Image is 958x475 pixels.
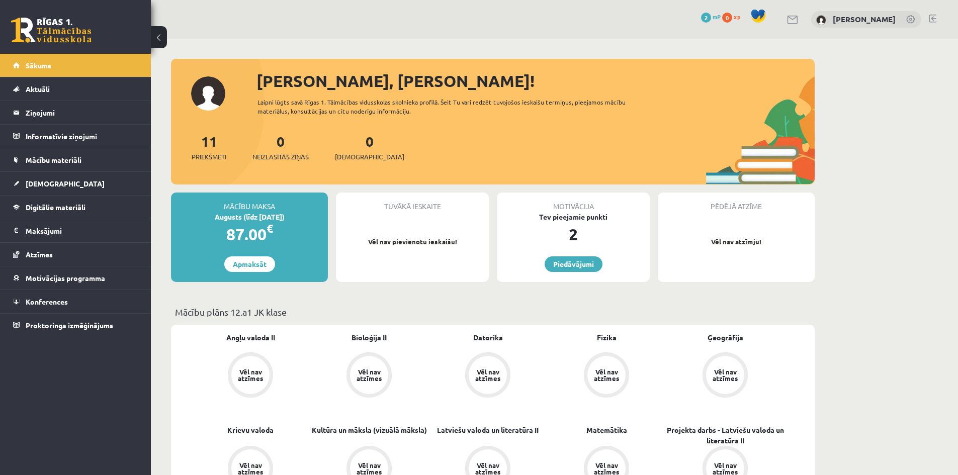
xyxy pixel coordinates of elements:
[355,368,383,382] div: Vēl nav atzīmes
[252,152,309,162] span: Neizlasītās ziņas
[666,425,785,446] a: Projekta darbs - Latviešu valoda un literatūra II
[191,352,310,400] a: Vēl nav atzīmes
[428,352,547,400] a: Vēl nav atzīmes
[226,332,275,343] a: Angļu valoda II
[26,84,50,93] span: Aktuāli
[708,332,743,343] a: Ģeogrāfija
[658,193,815,212] div: Pēdējā atzīme
[437,425,539,435] a: Latviešu valoda un literatūra II
[336,193,489,212] div: Tuvākā ieskaite
[171,222,328,246] div: 87.00
[252,132,309,162] a: 0Neizlasītās ziņas
[13,172,138,195] a: [DEMOGRAPHIC_DATA]
[497,193,650,212] div: Motivācija
[711,368,739,382] div: Vēl nav atzīmes
[192,132,226,162] a: 11Priekšmeti
[335,152,404,162] span: [DEMOGRAPHIC_DATA]
[26,101,138,124] legend: Ziņojumi
[236,462,265,475] div: Vēl nav atzīmes
[13,290,138,313] a: Konferences
[547,352,666,400] a: Vēl nav atzīmes
[474,462,502,475] div: Vēl nav atzīmes
[257,98,644,116] div: Laipni lūgts savā Rīgas 1. Tālmācības vidusskolas skolnieka profilā. Šeit Tu vari redzēt tuvojošo...
[312,425,427,435] a: Kultūra un māksla (vizuālā māksla)
[171,193,328,212] div: Mācību maksa
[663,237,810,247] p: Vēl nav atzīmju!
[13,77,138,101] a: Aktuāli
[545,256,602,272] a: Piedāvājumi
[701,13,721,21] a: 2 mP
[26,297,68,306] span: Konferences
[310,352,428,400] a: Vēl nav atzīmes
[26,179,105,188] span: [DEMOGRAPHIC_DATA]
[335,132,404,162] a: 0[DEMOGRAPHIC_DATA]
[13,314,138,337] a: Proktoringa izmēģinājums
[192,152,226,162] span: Priekšmeti
[171,212,328,222] div: Augusts (līdz [DATE])
[175,305,811,319] p: Mācību plāns 12.a1 JK klase
[497,222,650,246] div: 2
[352,332,387,343] a: Bioloģija II
[592,368,621,382] div: Vēl nav atzīmes
[13,125,138,148] a: Informatīvie ziņojumi
[236,368,265,382] div: Vēl nav atzīmes
[666,352,785,400] a: Vēl nav atzīmes
[722,13,745,21] a: 0 xp
[13,196,138,219] a: Digitālie materiāli
[713,13,721,21] span: mP
[26,203,85,212] span: Digitālie materiāli
[26,250,53,259] span: Atzīmes
[701,13,711,23] span: 2
[224,256,275,272] a: Apmaksāt
[13,54,138,77] a: Sākums
[497,212,650,222] div: Tev pieejamie punkti
[11,18,92,43] a: Rīgas 1. Tālmācības vidusskola
[473,332,503,343] a: Datorika
[26,61,51,70] span: Sākums
[26,219,138,242] legend: Maksājumi
[26,125,138,148] legend: Informatīvie ziņojumi
[597,332,617,343] a: Fizika
[355,462,383,475] div: Vēl nav atzīmes
[474,368,502,382] div: Vēl nav atzīmes
[833,14,896,24] a: [PERSON_NAME]
[26,321,113,330] span: Proktoringa izmēģinājums
[13,266,138,290] a: Motivācijas programma
[341,237,484,247] p: Vēl nav pievienotu ieskaišu!
[256,69,815,93] div: [PERSON_NAME], [PERSON_NAME]!
[267,221,273,236] span: €
[711,462,739,475] div: Vēl nav atzīmes
[13,148,138,171] a: Mācību materiāli
[816,15,826,25] img: Roberts Demidovičs
[13,101,138,124] a: Ziņojumi
[13,243,138,266] a: Atzīmes
[26,273,105,282] span: Motivācijas programma
[586,425,627,435] a: Matemātika
[734,13,740,21] span: xp
[13,219,138,242] a: Maksājumi
[722,13,732,23] span: 0
[26,155,81,164] span: Mācību materiāli
[592,462,621,475] div: Vēl nav atzīmes
[227,425,274,435] a: Krievu valoda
